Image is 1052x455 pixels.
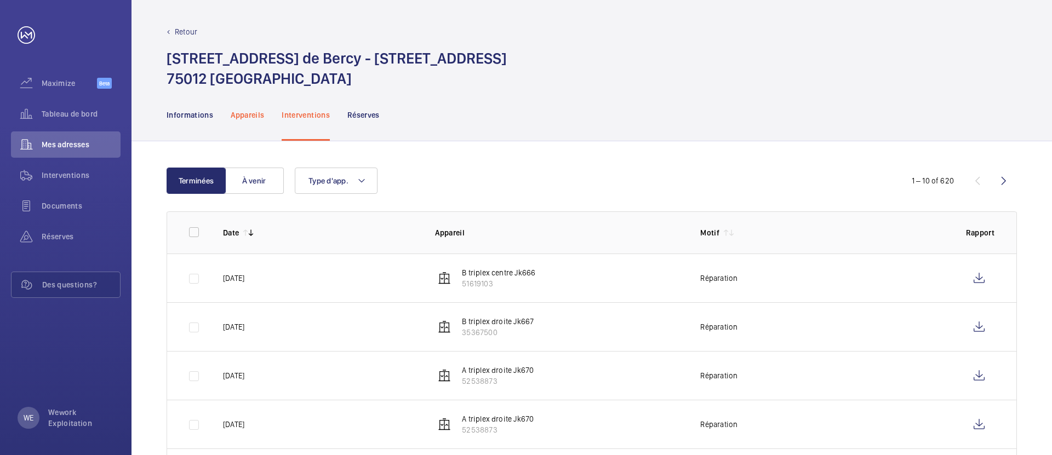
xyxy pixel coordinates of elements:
[462,413,534,424] p: A triplex droite Jk670
[48,407,114,429] p: Wework Exploitation
[167,168,226,194] button: Terminées
[97,78,112,89] span: Beta
[282,110,330,120] p: Interventions
[700,273,737,284] p: Réparation
[42,108,121,119] span: Tableau de bord
[175,26,197,37] p: Retour
[438,369,451,382] img: elevator.svg
[42,279,120,290] span: Des questions?
[223,227,239,238] p: Date
[295,168,378,194] button: Type d'app.
[912,175,954,186] div: 1 – 10 of 620
[42,231,121,242] span: Réserves
[167,110,213,120] p: Informations
[462,316,534,327] p: B triplex droite Jk667
[438,418,451,431] img: elevator.svg
[700,321,737,332] p: Réparation
[700,370,737,381] p: Réparation
[223,321,244,332] p: [DATE]
[462,365,534,376] p: A triplex droite Jk670
[167,48,507,89] h1: [STREET_ADDRESS] de Bercy - [STREET_ADDRESS] 75012 [GEOGRAPHIC_DATA]
[435,227,683,238] p: Appareil
[462,278,535,289] p: 51619103
[438,272,451,285] img: elevator.svg
[42,170,121,181] span: Interventions
[438,320,451,333] img: elevator.svg
[231,110,264,120] p: Appareils
[308,176,348,185] span: Type d'app.
[347,110,380,120] p: Réserves
[24,412,33,423] p: WE
[462,424,534,435] p: 52538873
[223,419,244,430] p: [DATE]
[223,273,244,284] p: [DATE]
[700,227,719,238] p: Motif
[966,227,994,238] p: Rapport
[42,200,121,211] span: Documents
[462,376,534,387] p: 52538873
[700,419,737,430] p: Réparation
[42,78,97,89] span: Maximize
[223,370,244,381] p: [DATE]
[462,327,534,338] p: 35367500
[462,267,535,278] p: B triplex centre Jk666
[42,139,121,150] span: Mes adresses
[225,168,284,194] button: À venir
